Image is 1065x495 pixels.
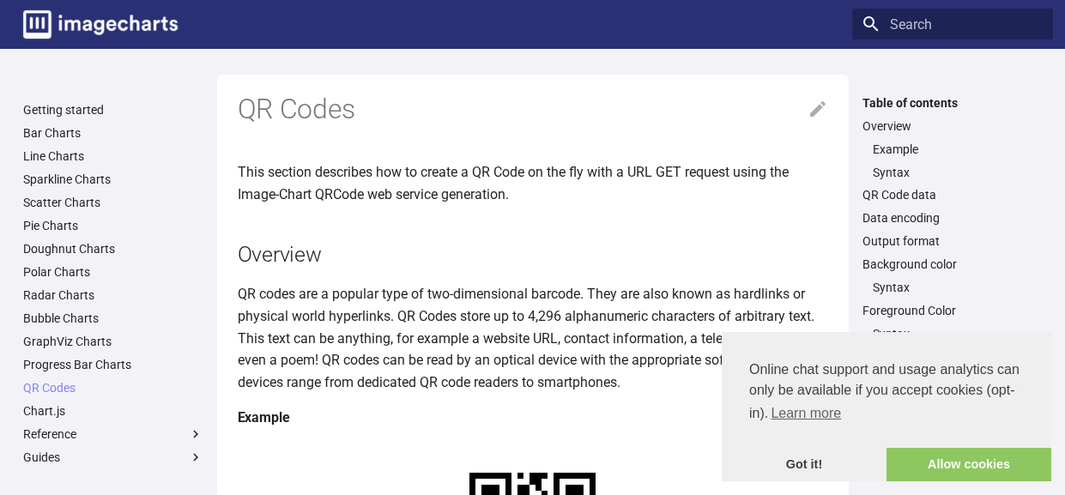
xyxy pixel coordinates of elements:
[749,359,1024,426] span: Online chat support and usage analytics can only be available if you accept cookies (opt-in).
[23,218,203,233] a: Pie Charts
[873,142,1043,157] a: Example
[862,257,1043,272] a: Background color
[886,448,1051,482] a: allow cookies
[23,357,203,372] a: Progress Bar Charts
[238,161,828,205] p: This section describes how to create a QR Code on the fly with a URL GET request using the Image-...
[23,195,203,210] a: Scatter Charts
[238,407,828,429] h4: Example
[23,472,203,487] a: Gallery
[862,280,1043,295] nav: Background color
[23,403,203,419] a: Chart.js
[862,142,1043,180] nav: Overview
[238,92,828,128] h1: QR Codes
[862,118,1043,134] a: Overview
[23,334,203,349] a: GraphViz Charts
[873,280,1043,295] a: Syntax
[852,9,1053,39] input: Search
[852,95,1053,365] nav: Table of contents
[23,241,203,257] a: Doughnut Charts
[23,450,203,465] label: Guides
[23,264,203,280] a: Polar Charts
[722,448,886,482] a: dismiss cookie message
[23,311,203,326] a: Bubble Charts
[873,165,1043,180] a: Syntax
[852,95,1053,111] label: Table of contents
[862,303,1043,318] a: Foreground Color
[23,148,203,164] a: Line Charts
[23,426,203,442] label: Reference
[23,102,203,118] a: Getting started
[862,326,1043,341] nav: Foreground Color
[873,326,1043,341] a: Syntax
[862,210,1043,226] a: Data encoding
[722,332,1051,481] div: cookieconsent
[23,125,203,141] a: Bar Charts
[862,187,1043,202] a: QR Code data
[768,401,844,426] a: learn more about cookies
[862,233,1043,249] a: Output format
[16,3,185,45] a: Image-Charts documentation
[23,380,203,395] a: QR Codes
[23,172,203,187] a: Sparkline Charts
[238,283,828,393] p: QR codes are a popular type of two-dimensional barcode. They are also known as hardlinks or physi...
[23,287,203,303] a: Radar Charts
[238,239,828,269] h2: Overview
[23,10,178,39] img: logo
